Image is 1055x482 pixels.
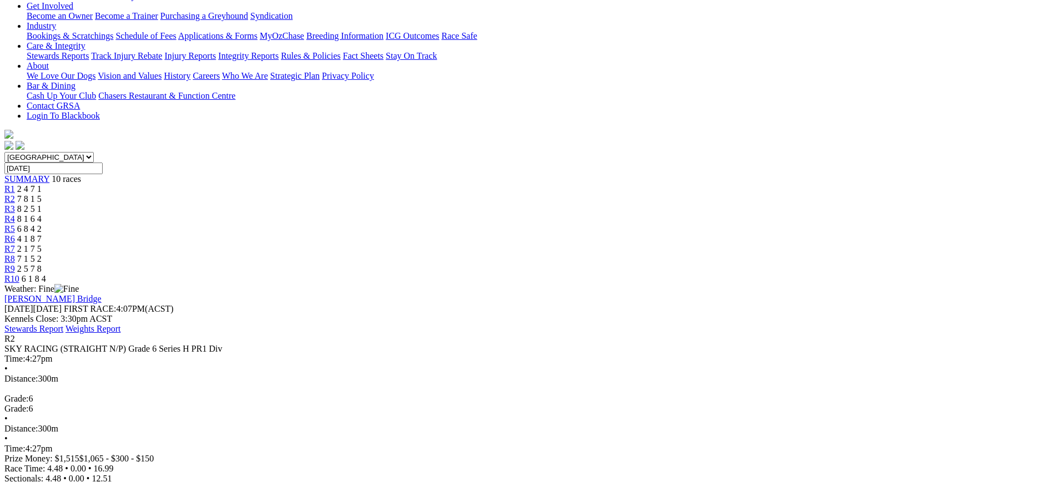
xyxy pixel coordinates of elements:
[4,204,15,214] a: R3
[4,244,15,253] span: R7
[343,51,383,60] a: Fact Sheets
[27,51,89,60] a: Stewards Reports
[4,344,1051,354] div: SKY RACING (STRAIGHT N/P) Grade 6 Series H PR1 Div
[4,130,13,139] img: logo-grsa-white.png
[4,404,29,413] span: Grade:
[4,364,8,373] span: •
[79,454,154,463] span: $1,065 - $300 - $150
[64,304,116,313] span: FIRST RACE:
[260,31,304,40] a: MyOzChase
[4,184,15,194] span: R1
[4,224,15,234] a: R5
[70,464,86,473] span: 0.00
[65,324,121,333] a: Weights Report
[4,294,102,303] a: [PERSON_NAME] Bridge
[22,274,46,283] span: 6 1 8 4
[306,31,383,40] a: Breeding Information
[4,304,33,313] span: [DATE]
[17,204,42,214] span: 8 2 5 1
[4,414,8,423] span: •
[27,101,80,110] a: Contact GRSA
[441,31,477,40] a: Race Safe
[88,464,92,473] span: •
[4,194,15,204] a: R2
[4,163,103,174] input: Select date
[27,71,1051,81] div: About
[4,374,38,383] span: Distance:
[4,314,1051,324] div: Kennels Close: 3:30pm ACST
[164,51,216,60] a: Injury Reports
[98,71,161,80] a: Vision and Values
[27,91,1051,101] div: Bar & Dining
[4,214,15,224] a: R4
[27,1,73,11] a: Get Involved
[54,284,79,294] img: Fine
[281,51,341,60] a: Rules & Policies
[4,444,1051,454] div: 4:27pm
[16,141,24,150] img: twitter.svg
[4,254,15,263] a: R8
[17,224,42,234] span: 6 8 4 2
[27,11,93,21] a: Become an Owner
[4,404,1051,414] div: 6
[4,464,45,473] span: Race Time:
[270,71,320,80] a: Strategic Plan
[17,264,42,273] span: 2 5 7 8
[4,334,15,343] span: R2
[4,324,63,333] a: Stewards Report
[27,81,75,90] a: Bar & Dining
[17,254,42,263] span: 7 1 5 2
[4,394,1051,404] div: 6
[27,61,49,70] a: About
[52,174,81,184] span: 10 races
[218,51,279,60] a: Integrity Reports
[386,51,437,60] a: Stay On Track
[4,394,29,403] span: Grade:
[95,11,158,21] a: Become a Trainer
[4,424,38,433] span: Distance:
[4,424,1051,434] div: 300m
[17,234,42,243] span: 4 1 8 7
[65,464,68,473] span: •
[178,31,258,40] a: Applications & Forms
[322,71,374,80] a: Privacy Policy
[94,464,114,473] span: 16.99
[4,354,26,363] span: Time:
[4,434,8,443] span: •
[27,51,1051,61] div: Care & Integrity
[47,464,63,473] span: 4.48
[164,71,190,80] a: History
[4,174,49,184] a: SUMMARY
[27,71,95,80] a: We Love Our Dogs
[17,184,42,194] span: 2 4 7 1
[17,214,42,224] span: 8 1 6 4
[4,454,1051,464] div: Prize Money: $1,515
[4,304,62,313] span: [DATE]
[250,11,292,21] a: Syndication
[27,91,96,100] a: Cash Up Your Club
[4,274,19,283] a: R10
[386,31,439,40] a: ICG Outcomes
[91,51,162,60] a: Track Injury Rebate
[193,71,220,80] a: Careers
[4,141,13,150] img: facebook.svg
[4,264,15,273] a: R9
[27,31,1051,41] div: Industry
[4,234,15,243] a: R6
[27,11,1051,21] div: Get Involved
[160,11,248,21] a: Purchasing a Greyhound
[115,31,176,40] a: Schedule of Fees
[98,91,235,100] a: Chasers Restaurant & Function Centre
[64,304,174,313] span: 4:07PM(ACST)
[27,31,113,40] a: Bookings & Scratchings
[4,374,1051,384] div: 300m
